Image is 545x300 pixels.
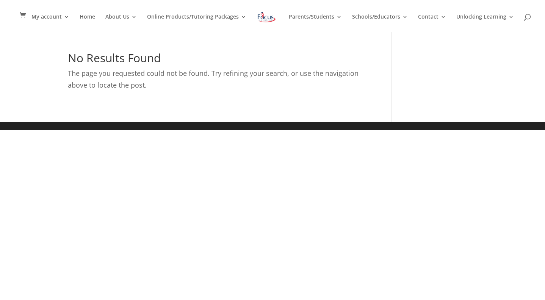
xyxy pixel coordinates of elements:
[68,52,369,68] h1: No Results Found
[80,14,95,32] a: Home
[31,14,69,32] a: My account
[257,10,276,24] img: Focus on Learning
[352,14,408,32] a: Schools/Educators
[456,14,514,32] a: Unlocking Learning
[105,14,137,32] a: About Us
[418,14,446,32] a: Contact
[289,14,342,32] a: Parents/Students
[147,14,246,32] a: Online Products/Tutoring Packages
[68,68,369,91] p: The page you requested could not be found. Try refining your search, or use the navigation above ...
